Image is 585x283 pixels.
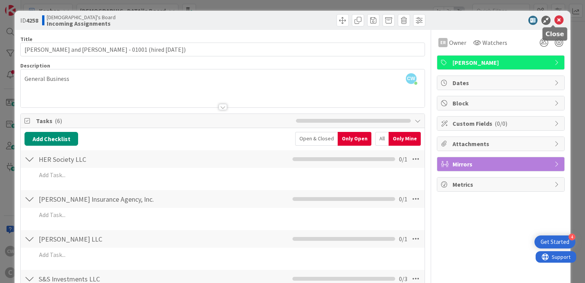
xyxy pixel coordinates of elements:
[20,62,50,69] span: Description
[36,192,208,206] input: Add Checklist...
[295,132,338,146] div: Open & Closed
[16,1,35,10] span: Support
[389,132,421,146] div: Only Mine
[399,194,407,204] span: 0 / 1
[453,78,551,87] span: Dates
[55,117,62,125] span: ( 6 )
[399,155,407,164] span: 0 / 1
[375,132,389,146] div: All
[338,132,371,146] div: Only Open
[47,20,116,26] b: Incoming Assignments
[569,234,575,240] div: 4
[26,16,38,24] b: 4258
[36,152,208,166] input: Add Checklist...
[453,160,551,169] span: Mirrors
[482,38,507,47] span: Watchers
[36,116,292,125] span: Tasks
[20,36,33,43] label: Title
[399,234,407,244] span: 0 / 1
[449,38,466,47] span: Owner
[453,99,551,108] span: Block
[25,74,421,83] p: General Business
[453,180,551,189] span: Metrics
[47,14,116,20] span: [DEMOGRAPHIC_DATA]'s Board
[20,16,38,25] span: ID
[495,120,507,127] span: ( 0/0 )
[438,38,448,47] div: ER
[453,58,551,67] span: [PERSON_NAME]
[541,238,569,246] div: Get Started
[453,119,551,128] span: Custom Fields
[20,43,425,56] input: type card name here...
[36,232,208,246] input: Add Checklist...
[25,132,78,146] button: Add Checklist
[546,30,564,38] h5: Close
[406,73,417,84] span: CW
[453,139,551,148] span: Attachments
[534,235,575,248] div: Open Get Started checklist, remaining modules: 4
